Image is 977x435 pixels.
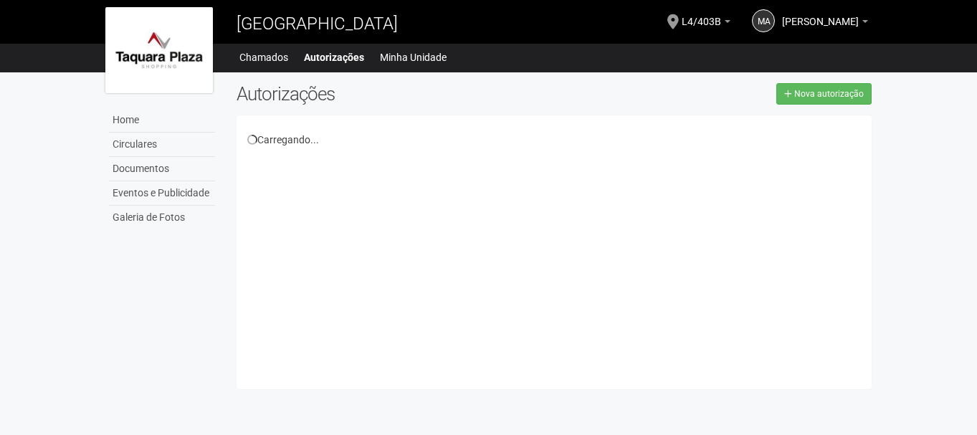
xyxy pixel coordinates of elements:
[782,2,859,27] span: Marcos André Pereira Silva
[105,7,213,93] img: logo.jpg
[794,89,864,99] span: Nova autorização
[682,2,721,27] span: L4/403B
[752,9,775,32] a: MA
[109,108,215,133] a: Home
[237,83,543,105] h2: Autorizações
[682,18,730,29] a: L4/403B
[109,206,215,229] a: Galeria de Fotos
[782,18,868,29] a: [PERSON_NAME]
[109,133,215,157] a: Circulares
[109,181,215,206] a: Eventos e Publicidade
[109,157,215,181] a: Documentos
[776,83,872,105] a: Nova autorização
[304,47,364,67] a: Autorizações
[237,14,398,34] span: [GEOGRAPHIC_DATA]
[380,47,447,67] a: Minha Unidade
[247,133,862,146] div: Carregando...
[239,47,288,67] a: Chamados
